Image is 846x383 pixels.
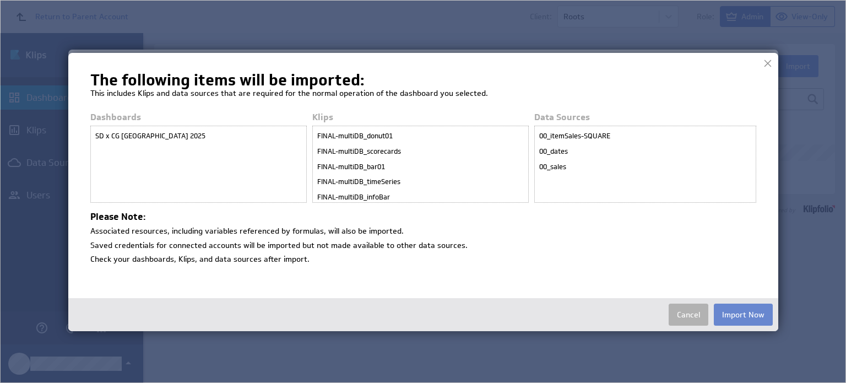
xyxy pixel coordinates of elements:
li: Check your dashboards, Klips, and data sources after import. [90,251,756,265]
div: FINAL-multiDB_timeSeries [315,174,526,190]
p: This includes Klips and data sources that are required for the normal operation of the dashboard ... [90,86,756,101]
li: Saved credentials for connected accounts will be imported but not made available to other data so... [90,237,756,251]
div: Dashboards [90,112,312,126]
h1: The following items will be imported: [90,75,756,86]
div: FINAL-multiDB_infoBar [315,190,526,205]
li: Associated resources, including variables referenced by formulas, will also be imported. [90,223,756,237]
div: FINAL-multiDB_scorecards [315,144,526,159]
div: FINAL-multiDB_bar01 [315,159,526,175]
div: FINAL-multiDB_donut01 [315,128,526,144]
div: Data Sources [534,112,756,126]
div: Klips [312,112,534,126]
div: 00_dates [537,144,753,159]
div: 00_sales [537,159,753,175]
div: 00_itemSales-SQUARE [537,128,753,144]
div: SD x CG [GEOGRAPHIC_DATA] 2025 [93,128,304,144]
button: Cancel [669,304,708,326]
button: Import Now [714,304,773,326]
h4: Please Note: [90,212,756,223]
